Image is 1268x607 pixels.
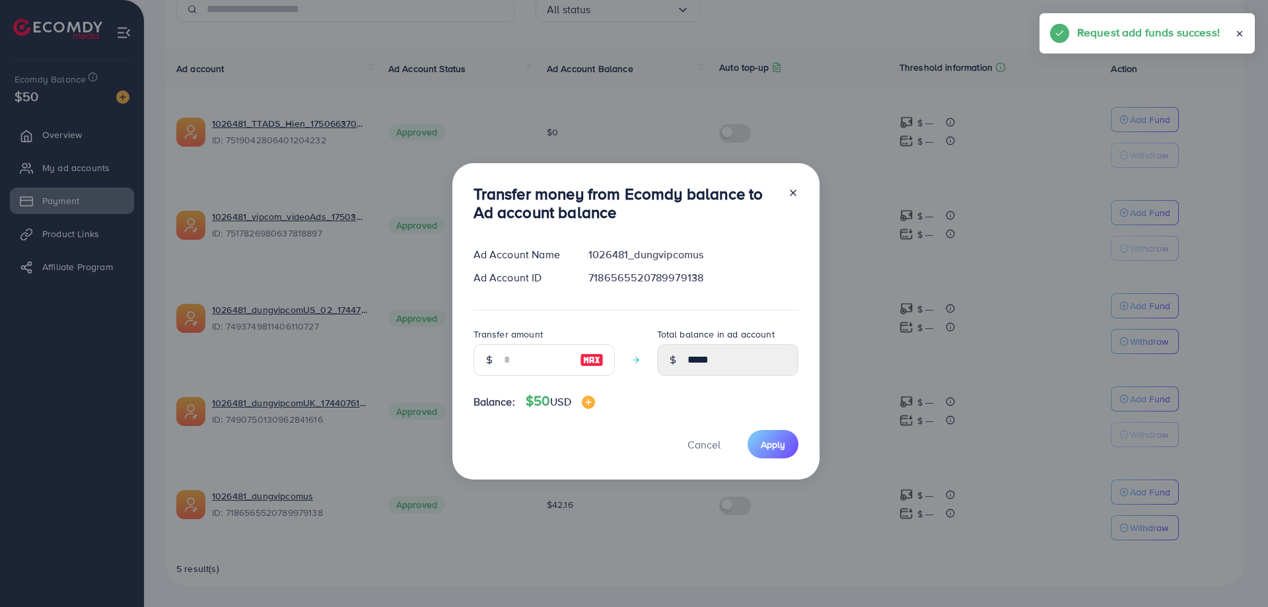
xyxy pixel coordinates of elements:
[657,328,775,341] label: Total balance in ad account
[474,394,515,410] span: Balance:
[582,396,595,409] img: image
[761,438,785,451] span: Apply
[687,437,721,452] span: Cancel
[463,270,579,285] div: Ad Account ID
[474,184,777,223] h3: Transfer money from Ecomdy balance to Ad account balance
[1212,548,1258,597] iframe: Chat
[578,247,808,262] div: 1026481_dungvipcomus
[748,430,798,458] button: Apply
[550,394,571,409] span: USD
[474,328,543,341] label: Transfer amount
[463,247,579,262] div: Ad Account Name
[580,352,604,368] img: image
[526,393,595,410] h4: $50
[578,270,808,285] div: 7186565520789979138
[671,430,737,458] button: Cancel
[1077,24,1220,41] h5: Request add funds success!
